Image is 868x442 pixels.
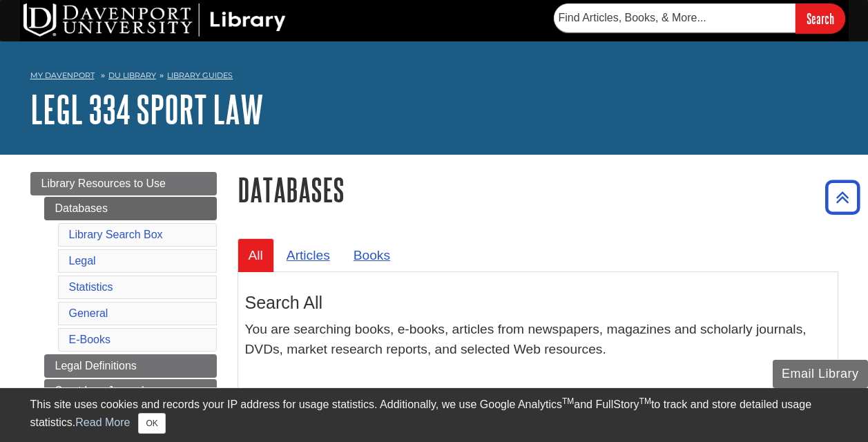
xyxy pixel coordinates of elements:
[30,396,838,434] div: This site uses cookies and records your IP address for usage statistics. Additionally, we use Goo...
[245,293,831,313] h3: Search All
[795,3,845,33] input: Search
[562,396,574,406] sup: TM
[238,172,838,207] h1: Databases
[108,70,156,80] a: DU Library
[245,320,831,360] p: You are searching books, e-books, articles from newspapers, magazines and scholarly journals, DVD...
[639,396,651,406] sup: TM
[820,188,865,206] a: Back to Top
[773,360,868,388] button: Email Library
[30,172,217,195] a: Library Resources to Use
[44,379,217,403] a: Sport Law Journals
[30,70,95,81] a: My Davenport
[69,255,96,267] a: Legal
[30,88,264,131] a: LEGL 334 Sport Law
[69,334,110,345] a: E-Books
[44,197,217,220] a: Databases
[23,3,286,37] img: DU Library
[41,177,166,189] span: Library Resources to Use
[138,413,165,434] button: Close
[276,238,341,272] a: Articles
[69,307,108,319] a: General
[69,281,113,293] a: Statistics
[554,3,795,32] input: Find Articles, Books, & More...
[69,229,163,240] a: Library Search Box
[75,416,130,428] a: Read More
[238,238,274,272] a: All
[554,3,845,33] form: Searches DU Library's articles, books, and more
[30,66,838,88] nav: breadcrumb
[167,70,233,80] a: Library Guides
[343,238,401,272] a: Books
[44,354,217,378] a: Legal Definitions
